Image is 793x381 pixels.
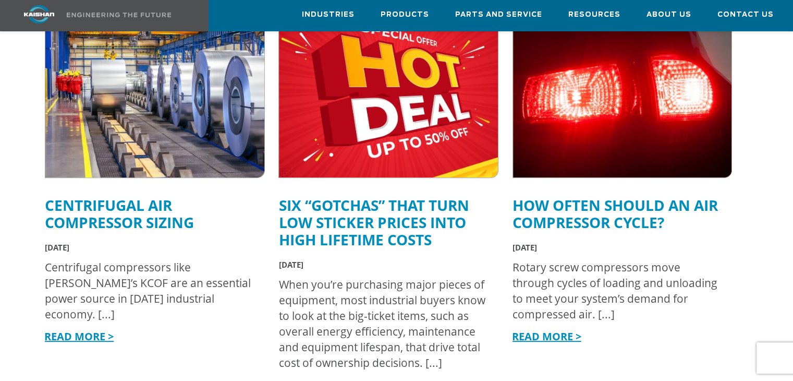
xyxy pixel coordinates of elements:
[717,1,774,29] a: Contact Us
[67,13,171,17] img: Engineering the future
[381,9,429,21] span: Products
[717,9,774,21] span: Contact Us
[45,242,69,253] span: [DATE]
[45,195,194,232] a: Centrifugal Air Compressor Sizing
[568,1,620,29] a: Resources
[646,1,691,29] a: About Us
[568,9,620,21] span: Resources
[455,9,542,21] span: Parts and Service
[513,195,718,232] a: How Often Should an Air Compressor Cycle?
[302,9,355,21] span: Industries
[278,277,487,371] div: When you’re purchasing major pieces of equipment, most industrial buyers know to look at the big-...
[512,329,581,343] a: READ MORE >
[45,259,254,322] div: Centrifugal compressors like [PERSON_NAME]’s KCOF are an essential power source in [DATE] industr...
[381,1,429,29] a: Products
[513,242,537,253] span: [DATE]
[278,195,469,249] a: Six “Gotchas” That Turn Low Sticker Prices into High Lifetime Costs
[302,1,355,29] a: Industries
[513,259,722,322] div: Rotary screw compressors move through cycles of loading and unloading to meet your system’s deman...
[513,3,731,177] img: Untitled-design-69.jpg
[646,9,691,21] span: About Us
[455,1,542,29] a: Parts and Service
[44,329,114,343] a: READ MORE >
[279,3,497,177] img: Low initial costs
[278,259,303,270] span: [DATE]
